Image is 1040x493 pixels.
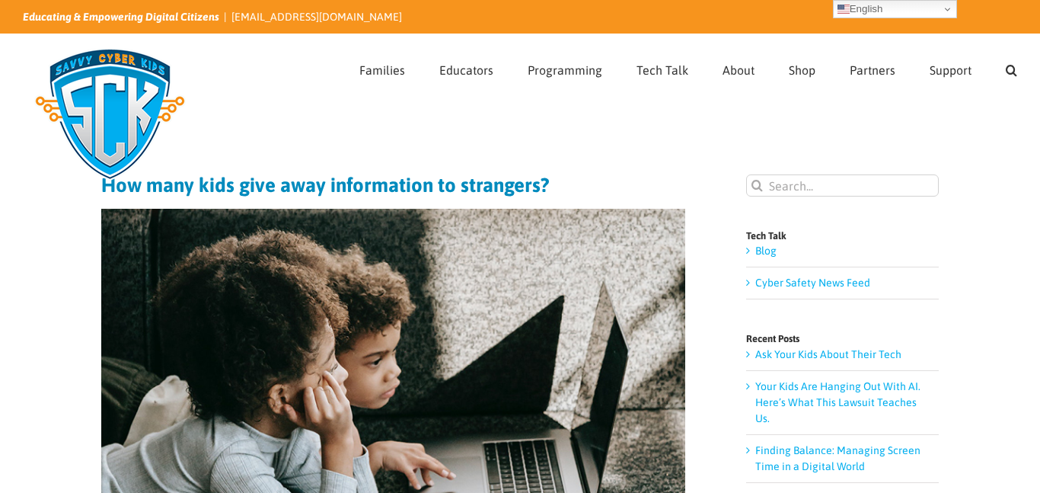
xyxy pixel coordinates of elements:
[23,11,219,23] i: Educating & Empowering Digital Citizens
[789,34,815,101] a: Shop
[528,64,602,76] span: Programming
[439,34,493,101] a: Educators
[723,64,754,76] span: About
[755,380,920,424] a: Your Kids Are Hanging Out With AI. Here’s What This Lawsuit Teaches Us.
[746,174,939,197] input: Search...
[359,64,405,76] span: Families
[359,34,1017,101] nav: Main Menu
[23,38,197,190] img: Savvy Cyber Kids Logo
[723,34,754,101] a: About
[359,34,405,101] a: Families
[528,34,602,101] a: Programming
[636,34,688,101] a: Tech Talk
[101,174,685,196] h1: How many kids give away information to strangers?
[850,64,895,76] span: Partners
[755,348,901,360] a: Ask Your Kids About Their Tech
[231,11,402,23] a: [EMAIL_ADDRESS][DOMAIN_NAME]
[755,277,870,289] a: Cyber Safety News Feed
[746,231,939,241] h4: Tech Talk
[837,3,850,15] img: en
[636,64,688,76] span: Tech Talk
[850,34,895,101] a: Partners
[789,64,815,76] span: Shop
[930,64,971,76] span: Support
[755,444,920,472] a: Finding Balance: Managing Screen Time in a Digital World
[439,64,493,76] span: Educators
[746,334,939,344] h4: Recent Posts
[746,174,768,197] input: Search
[930,34,971,101] a: Support
[755,245,777,257] a: Blog
[1006,34,1017,101] a: Search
